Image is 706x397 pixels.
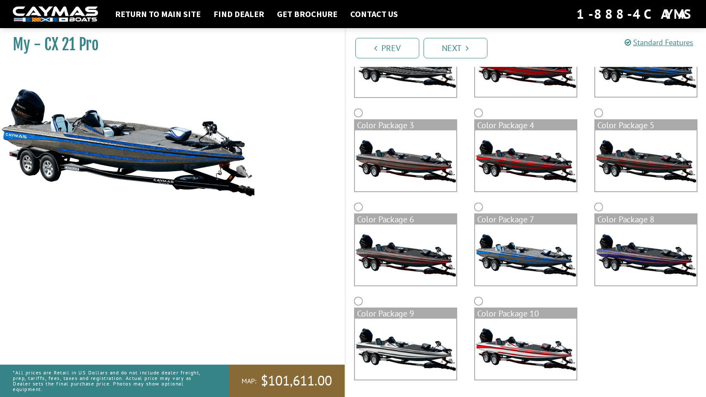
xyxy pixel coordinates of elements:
img: color_package_291.png [475,319,576,380]
span: MAP: [242,377,256,385]
a: MAP:$101,611.00 [229,365,345,397]
div: Color Package 10 [475,308,576,319]
img: color_package_287.png [355,224,456,285]
img: color_package_290.png [355,319,456,380]
div: Color Package 3 [355,120,456,130]
div: Color Package 7 [475,214,576,224]
img: color_package_288.png [475,224,576,285]
img: color_package_289.png [595,224,697,285]
div: Color Package 8 [595,214,697,224]
div: Color Package 9 [355,308,456,319]
img: white-logo-c9c8dbefe5ff5ceceb0f0178aa75bf4bb51f6bca0971e226c86eb53dfe498488.png [13,6,98,22]
a: Standard Features [625,37,693,47]
img: color_package_286.png [595,130,697,191]
p: *All prices are Retail in US Dollars and do not include dealer freight, prep, tariffs, fees, taxe... [13,365,210,397]
a: Prev [355,38,419,58]
img: color_package_285.png [475,130,576,191]
a: Return to main site [111,9,205,20]
div: Color Package 6 [355,214,456,224]
h1: My - CX 21 Pro [13,35,323,54]
div: Color Package 4 [475,120,576,130]
div: 1-888-4CAYMAS [576,5,693,23]
a: Find Dealer [209,9,268,20]
a: Get Brochure [273,9,342,20]
img: color_package_284.png [355,130,456,191]
div: Color Package 5 [595,120,697,130]
span: $101,611.00 [261,372,332,390]
a: Next [424,38,487,58]
a: Contact Us [346,9,402,20]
